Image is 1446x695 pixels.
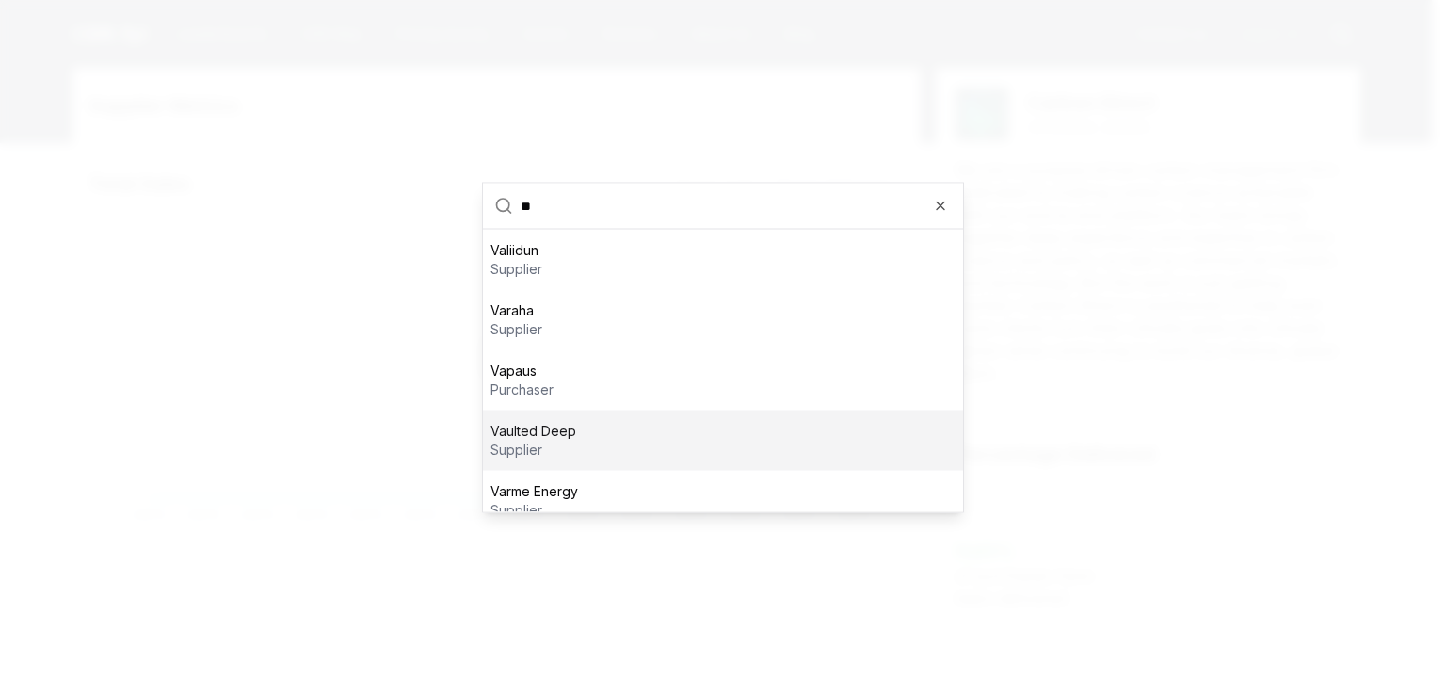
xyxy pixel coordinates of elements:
[490,441,576,460] p: supplier
[490,482,578,501] p: Varme Energy
[490,320,542,339] p: supplier
[490,362,554,380] p: Vapaus
[490,501,578,520] p: supplier
[490,380,554,399] p: purchaser
[490,241,542,260] p: Valiidun
[490,301,542,320] p: Varaha
[490,260,542,279] p: supplier
[490,422,576,441] p: Vaulted Deep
